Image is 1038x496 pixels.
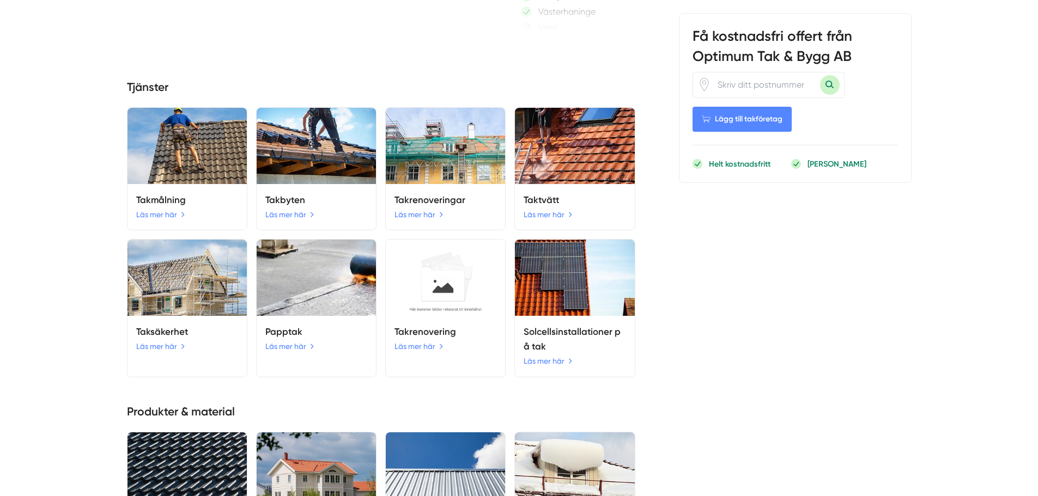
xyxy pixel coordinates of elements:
[524,209,573,221] a: Läs mer här
[524,324,626,354] h5: Solcellsinstallationer på tak
[136,209,185,221] a: Läs mer här
[394,340,444,352] a: Läs mer här
[711,72,820,97] input: Skriv ditt postnummer
[394,209,444,221] a: Läs mer här
[394,193,496,207] h5: Takrenoveringar
[697,78,711,91] svg: Pin / Karta
[127,403,635,423] h4: Produkter & material
[515,240,634,316] img: Optimum Tak & Bygg AB utför tjänsten Solcellsinstallationer på tak
[265,340,314,352] a: Läs mer här
[709,158,770,169] p: Helt kostnadsfritt
[693,107,792,132] : Lägg till takföretag
[693,27,898,71] h3: Få kostnadsfri offert från Optimum Tak & Bygg AB
[515,108,634,184] img: Optimum Tak & Bygg AB utför tjänsten Taktvätt
[136,193,238,207] h5: Takmålning
[808,158,866,169] p: [PERSON_NAME]
[128,240,247,316] img: Optimum Tak & Bygg AB utför tjänsten Taksäkerhet
[524,355,573,367] a: Läs mer här
[128,108,247,184] img: Optimum Tak & Bygg AB utför tjänsten Takmålning
[265,193,367,207] h5: Takbyten
[386,108,505,184] img: Optimum Tak & Bygg AB utför tjänsten Takrenoveringar
[136,340,185,352] a: Läs mer här
[265,324,367,339] h5: Papptak
[136,324,238,339] h5: Taksäkerhet
[394,324,496,339] h5: Takrenovering
[265,209,314,221] a: Läs mer här
[820,75,840,95] button: Sök med postnummer
[524,193,626,207] h5: Taktvätt
[257,108,376,184] img: Optimum Tak & Bygg AB utför tjänsten Takbyten
[697,78,711,91] span: Klicka för att använda din position.
[257,240,376,316] img: Optimum Tak & Bygg AB utför tjänsten Papptak
[386,240,505,316] img: Optimum Tak & Bygg AB utför tjänsten Takrenovering
[127,79,635,99] h4: Tjänster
